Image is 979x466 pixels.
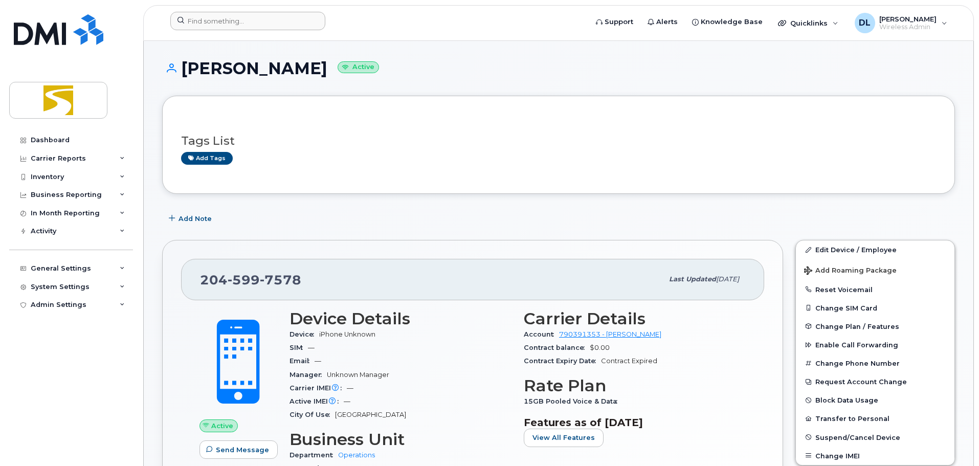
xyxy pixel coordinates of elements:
span: Add Roaming Package [804,267,897,276]
span: SIM [290,344,308,351]
span: $0.00 [590,344,610,351]
a: Edit Device / Employee [796,240,954,259]
button: Send Message [199,440,278,459]
span: iPhone Unknown [319,330,375,338]
span: Add Note [179,214,212,224]
span: 204 [200,272,301,287]
span: — [315,357,321,365]
a: 790391353 - [PERSON_NAME] [559,330,661,338]
a: Operations [338,451,375,459]
button: Transfer to Personal [796,409,954,428]
span: Department [290,451,338,459]
span: 7578 [260,272,301,287]
span: Last updated [669,275,716,283]
span: City Of Use [290,411,335,418]
span: [DATE] [716,275,739,283]
span: Email [290,357,315,365]
span: — [344,397,350,405]
button: Add Note [162,209,220,228]
span: Contract balance [524,344,590,351]
button: Reset Voicemail [796,280,954,299]
h3: Business Unit [290,430,511,449]
span: Suspend/Cancel Device [815,433,900,441]
a: Add tags [181,152,233,165]
span: [GEOGRAPHIC_DATA] [335,411,406,418]
button: Suspend/Cancel Device [796,428,954,447]
span: Contract Expiry Date [524,357,601,365]
span: — [308,344,315,351]
button: Change Phone Number [796,354,954,372]
button: Block Data Usage [796,391,954,409]
h3: Tags List [181,135,936,147]
span: Carrier IMEI [290,384,347,392]
button: Add Roaming Package [796,259,954,280]
h1: [PERSON_NAME] [162,59,955,77]
button: Change IMEI [796,447,954,465]
span: Send Message [216,445,269,455]
span: 599 [228,272,260,287]
button: Change SIM Card [796,299,954,317]
span: Contract Expired [601,357,657,365]
span: Account [524,330,559,338]
span: Active IMEI [290,397,344,405]
span: Manager [290,371,327,379]
button: Enable Call Forwarding [796,336,954,354]
button: Change Plan / Features [796,317,954,336]
span: 15GB Pooled Voice & Data [524,397,622,405]
h3: Rate Plan [524,376,746,395]
span: Unknown Manager [327,371,389,379]
span: Change Plan / Features [815,322,899,330]
button: Request Account Change [796,372,954,391]
span: View All Features [532,433,595,442]
h3: Carrier Details [524,309,746,328]
small: Active [338,61,379,73]
span: Enable Call Forwarding [815,341,898,349]
h3: Features as of [DATE] [524,416,746,429]
button: View All Features [524,429,604,447]
span: — [347,384,353,392]
span: Device [290,330,319,338]
span: Active [211,421,233,431]
h3: Device Details [290,309,511,328]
